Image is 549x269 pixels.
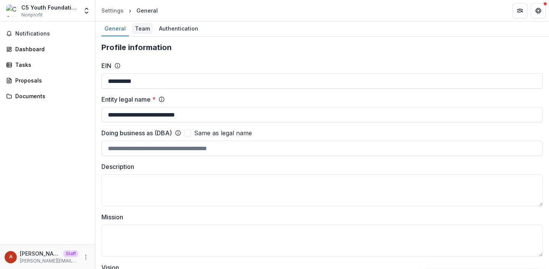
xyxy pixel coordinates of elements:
[156,21,201,36] a: Authentication
[15,61,86,69] div: Tasks
[3,90,92,102] a: Documents
[81,3,92,18] button: Open entity switcher
[101,21,129,36] a: General
[101,23,129,34] div: General
[101,95,156,104] label: Entity legal name
[132,23,153,34] div: Team
[101,61,111,70] label: EIN
[101,43,543,52] h2: Profile information
[136,6,158,15] div: General
[101,6,124,15] div: Settings
[101,212,538,222] label: Mission
[531,3,546,18] button: Get Help
[6,5,18,17] img: C5 Youth Foundation of Texas
[3,74,92,87] a: Proposals
[15,76,86,84] div: Proposals
[21,11,43,18] span: Nonprofit
[3,43,92,55] a: Dashboard
[20,258,78,264] p: [PERSON_NAME][EMAIL_ADDRESS][DOMAIN_NAME]
[98,5,127,16] a: Settings
[101,128,172,138] label: Doing business as (DBA)
[132,21,153,36] a: Team
[3,28,92,40] button: Notifications
[3,58,92,71] a: Tasks
[15,31,89,37] span: Notifications
[20,250,60,258] p: [PERSON_NAME]
[101,162,538,171] label: Description
[98,5,161,16] nav: breadcrumb
[15,45,86,53] div: Dashboard
[9,254,13,259] div: Anna
[156,23,201,34] div: Authentication
[81,253,90,262] button: More
[21,3,78,11] div: C5 Youth Foundation of [US_STATE]
[15,92,86,100] div: Documents
[63,250,78,257] p: Staff
[512,3,528,18] button: Partners
[194,128,252,138] span: Same as legal name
